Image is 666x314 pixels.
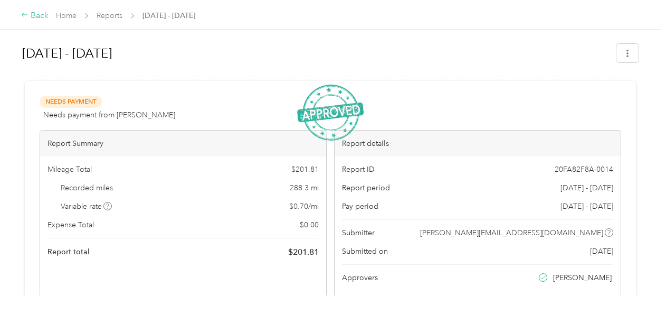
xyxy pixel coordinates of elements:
[289,201,319,212] span: $ 0.70 / mi
[40,96,102,108] span: Needs Payment
[290,182,319,193] span: 288.3 mi
[61,182,113,193] span: Recorded miles
[142,10,195,21] span: [DATE] - [DATE]
[342,182,390,193] span: Report period
[43,109,175,121] span: Needs payment from [PERSON_NAME]
[47,246,90,257] span: Report total
[61,201,112,212] span: Variable rate
[22,41,609,66] h1: Sep 8 - 14, 2025
[300,219,319,230] span: $ 0.00
[342,272,378,283] span: Approvers
[47,219,94,230] span: Expense Total
[553,272,612,283] span: [PERSON_NAME]
[21,10,49,22] div: Back
[590,246,613,257] span: [DATE]
[420,227,603,238] span: [PERSON_NAME][EMAIL_ADDRESS][DOMAIN_NAME]
[342,201,378,212] span: Pay period
[342,227,375,238] span: Submitter
[560,182,613,193] span: [DATE] - [DATE]
[47,164,92,175] span: Mileage Total
[607,255,666,314] iframe: Everlance-gr Chat Button Frame
[97,11,122,20] a: Reports
[56,11,77,20] a: Home
[555,164,613,175] span: 20FA82F8A-0014
[291,164,319,175] span: $ 201.81
[288,246,319,258] span: $ 201.81
[297,85,364,141] img: ApprovedStamp
[560,201,613,212] span: [DATE] - [DATE]
[342,164,375,175] span: Report ID
[335,131,621,156] div: Report details
[342,246,388,257] span: Submitted on
[40,131,326,156] div: Report Summary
